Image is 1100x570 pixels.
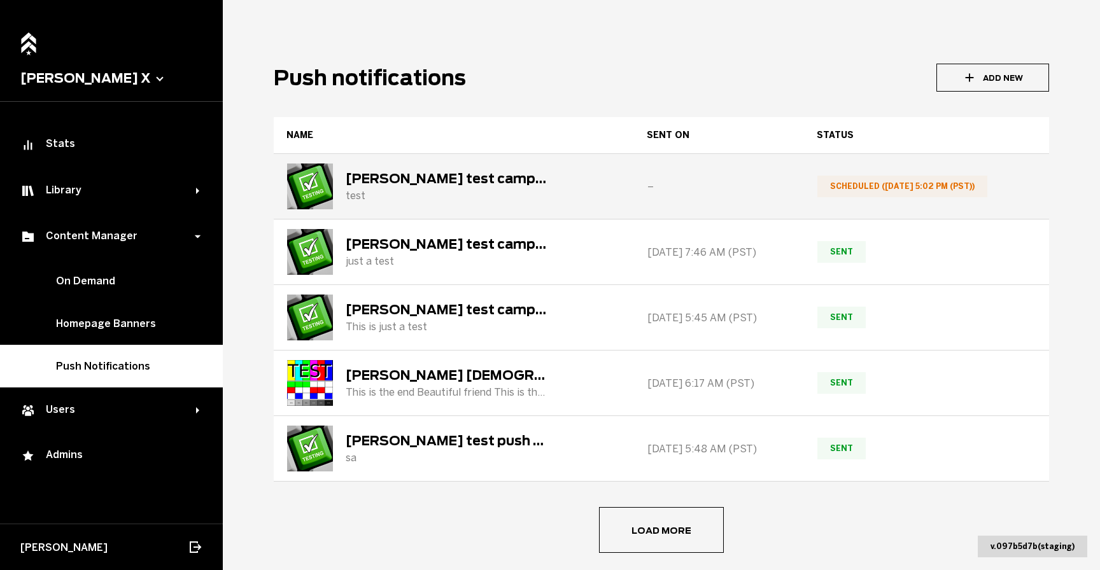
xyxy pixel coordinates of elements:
[20,541,108,553] span: [PERSON_NAME]
[287,163,333,209] img: Lukas test campaign performance 3
[346,302,549,317] div: [PERSON_NAME] test campaign performance
[817,372,866,394] span: sent
[287,360,333,406] img: David Test 7 15:17
[647,443,757,455] span: [DATE] 5:48 AM (PST)
[20,183,196,198] div: Library
[17,25,40,53] a: Home
[346,190,549,202] div: test
[346,237,549,252] div: [PERSON_NAME] test campaign performance 2
[274,416,1049,482] tr: lukas test push notif 3[PERSON_NAME] test push notif 3sa[DATE] 5:48 AM (PST)sent
[346,171,549,186] div: [PERSON_NAME] test campaign performance 3
[978,536,1087,557] div: v. 097b5d7b ( staging )
[287,229,333,275] img: Lukas test campaign performance 2
[817,176,987,197] span: scheduled ([DATE] 5:02 PM (PST))
[274,117,634,154] th: name
[20,229,196,244] div: Content Manager
[20,448,202,464] div: Admins
[274,66,466,90] h1: Push notifications
[20,403,196,418] div: Users
[647,312,757,324] span: [DATE] 5:45 AM (PST)
[274,351,1049,416] tr: David Test 7 15:17[PERSON_NAME] [DEMOGRAPHIC_DATA] 15:17This is the end Beautiful friend This is ...
[274,219,1049,285] tr: Lukas test campaign performance 2[PERSON_NAME] test campaign performance 2just a test[DATE] 7:46 ...
[346,452,549,464] div: sa
[634,117,804,154] th: sent on
[287,426,333,471] img: lukas test push notif 3
[817,241,866,263] span: sent
[936,64,1049,92] button: Add New
[647,377,754,389] span: [DATE] 6:17 AM (PST)
[181,533,209,561] button: Log out
[346,255,549,267] div: just a test
[346,321,549,333] div: This is just a test
[817,438,866,459] span: sent
[346,433,549,448] div: [PERSON_NAME] test push notif 3
[647,181,654,193] span: –
[287,295,333,340] img: Lukas test campaign performance
[647,246,756,258] span: [DATE] 7:46 AM (PST)
[274,285,1049,351] tr: Lukas test campaign performance[PERSON_NAME] test campaign performanceThis is just a test[DATE] 5...
[817,307,866,328] span: sent
[346,368,549,383] div: [PERSON_NAME] [DEMOGRAPHIC_DATA] 15:17
[346,386,549,398] div: This is the end Beautiful friend This is the end My only friend, the end Of our elaborate plans, ...
[20,71,202,86] button: [PERSON_NAME] X
[804,117,1049,154] th: status
[20,137,202,153] div: Stats
[274,154,1049,219] tr: Lukas test campaign performance 3[PERSON_NAME] test campaign performance 3test–scheduled ([DATE] ...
